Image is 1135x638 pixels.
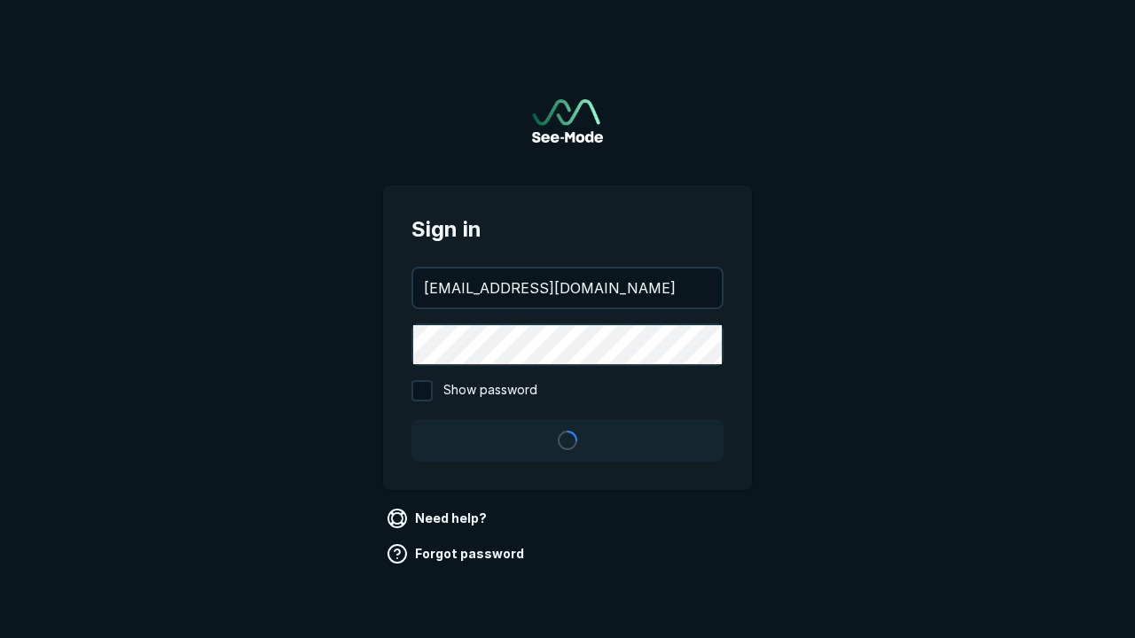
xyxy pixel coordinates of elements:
a: Go to sign in [532,99,603,143]
span: Sign in [411,214,724,245]
img: See-Mode Logo [532,99,603,143]
input: your@email.com [413,268,722,307]
a: Need help? [383,504,494,533]
a: Forgot password [383,540,531,568]
span: Show password [443,380,537,401]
